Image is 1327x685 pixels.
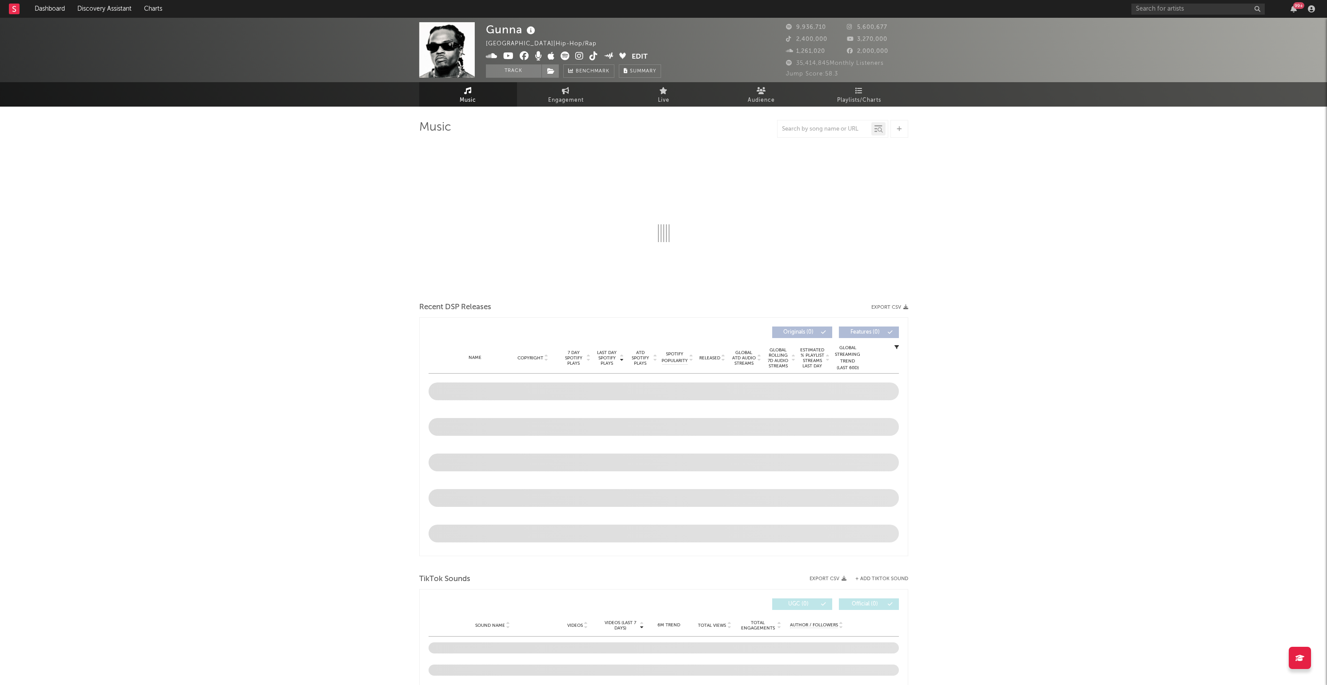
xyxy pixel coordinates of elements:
[517,355,543,361] span: Copyright
[548,95,584,106] span: Engagement
[778,330,819,335] span: Originals ( 0 )
[517,82,615,107] a: Engagement
[1131,4,1265,15] input: Search for artists
[845,330,886,335] span: Features ( 0 )
[563,64,614,78] a: Benchmark
[740,620,776,631] span: Total Engagements
[786,48,825,54] span: 1,261,020
[786,36,827,42] span: 2,400,000
[595,350,619,366] span: Last Day Spotify Plays
[1293,2,1304,9] div: 99 +
[847,36,887,42] span: 3,270,000
[810,82,908,107] a: Playlists/Charts
[786,60,884,66] span: 35,414,845 Monthly Listeners
[475,623,505,628] span: Sound Name
[661,351,688,364] span: Spotify Popularity
[698,623,726,628] span: Total Views
[486,39,607,49] div: [GEOGRAPHIC_DATA] | Hip-Hop/Rap
[846,577,908,581] button: + Add TikTok Sound
[602,620,638,631] span: Videos (last 7 days)
[486,64,541,78] button: Track
[839,327,899,338] button: Features(0)
[1291,5,1297,12] button: 99+
[460,95,476,106] span: Music
[632,52,648,63] button: Edit
[630,69,656,74] span: Summary
[847,48,888,54] span: 2,000,000
[576,66,609,77] span: Benchmark
[772,598,832,610] button: UGC(0)
[629,350,652,366] span: ATD Spotify Plays
[658,95,670,106] span: Live
[486,22,537,37] div: Gunna
[699,355,720,361] span: Released
[800,347,825,369] span: Estimated % Playlist Streams Last Day
[772,327,832,338] button: Originals(0)
[810,576,846,581] button: Export CSV
[786,24,826,30] span: 9,936,710
[713,82,810,107] a: Audience
[615,82,713,107] a: Live
[839,598,899,610] button: Official(0)
[871,305,908,310] button: Export CSV
[766,347,790,369] span: Global Rolling 7D Audio Streams
[619,64,661,78] button: Summary
[419,302,491,313] span: Recent DSP Releases
[446,354,505,361] div: Name
[837,95,881,106] span: Playlists/Charts
[786,71,838,77] span: Jump Score: 58.3
[562,350,585,366] span: 7 Day Spotify Plays
[790,622,838,628] span: Author / Followers
[732,350,756,366] span: Global ATD Audio Streams
[847,24,887,30] span: 5,600,677
[845,601,886,607] span: Official ( 0 )
[419,82,517,107] a: Music
[834,345,861,371] div: Global Streaming Trend (Last 60D)
[567,623,583,628] span: Videos
[778,126,871,133] input: Search by song name or URL
[748,95,775,106] span: Audience
[855,577,908,581] button: + Add TikTok Sound
[419,574,470,585] span: TikTok Sounds
[778,601,819,607] span: UGC ( 0 )
[648,622,690,629] div: 6M Trend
